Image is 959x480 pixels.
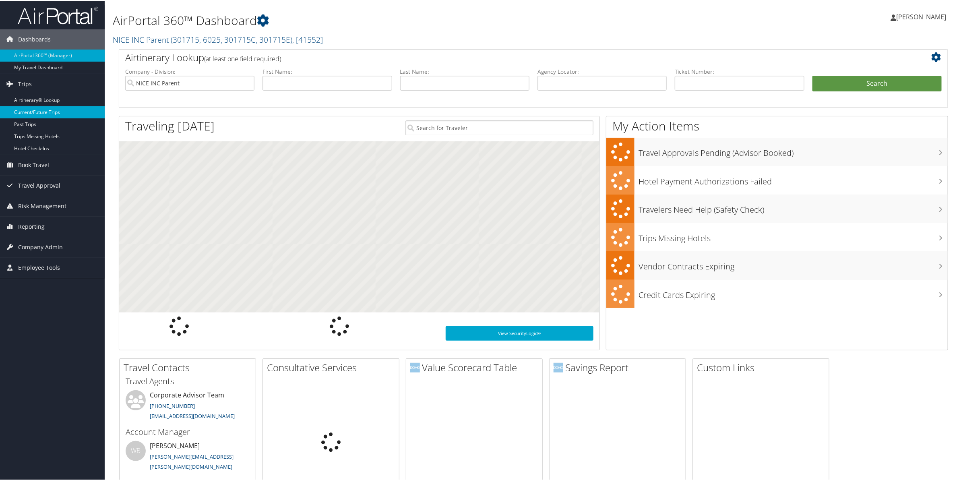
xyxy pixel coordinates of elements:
[896,12,946,21] span: [PERSON_NAME]
[267,360,399,374] h2: Consultative Services
[125,117,215,134] h1: Traveling [DATE]
[606,279,948,308] a: Credit Cards Expiring
[122,389,254,422] li: Corporate Advisor Team
[122,440,254,473] li: [PERSON_NAME]
[18,257,60,277] span: Employee Tools
[606,222,948,251] a: Trips Missing Hotels
[126,426,250,437] h3: Account Manager
[150,401,195,409] a: [PHONE_NUMBER]
[18,236,63,257] span: Company Admin
[554,362,563,372] img: domo-logo.png
[113,11,674,28] h1: AirPortal 360™ Dashboard
[204,54,281,62] span: (at least one field required)
[639,199,948,215] h3: Travelers Need Help (Safety Check)
[639,143,948,158] h3: Travel Approvals Pending (Advisor Booked)
[697,360,829,374] h2: Custom Links
[125,67,254,75] label: Company - Division:
[410,360,542,374] h2: Value Scorecard Table
[639,256,948,271] h3: Vendor Contracts Expiring
[606,250,948,279] a: Vendor Contracts Expiring
[18,175,60,195] span: Travel Approval
[537,67,667,75] label: Agency Locator:
[262,67,392,75] label: First Name:
[554,360,686,374] h2: Savings Report
[410,362,420,372] img: domo-logo.png
[405,120,593,134] input: Search for Traveler
[891,4,954,28] a: [PERSON_NAME]
[18,29,51,49] span: Dashboards
[18,216,45,236] span: Reporting
[150,412,235,419] a: [EMAIL_ADDRESS][DOMAIN_NAME]
[639,171,948,186] h3: Hotel Payment Authorizations Failed
[606,166,948,194] a: Hotel Payment Authorizations Failed
[126,440,146,460] div: WB
[292,33,323,44] span: , [ 41552 ]
[675,67,804,75] label: Ticket Number:
[18,73,32,93] span: Trips
[126,375,250,386] h3: Travel Agents
[124,360,256,374] h2: Travel Contacts
[400,67,529,75] label: Last Name:
[18,5,98,24] img: airportal-logo.png
[446,325,594,340] a: View SecurityLogic®
[113,33,323,44] a: NICE INC Parent
[639,285,948,300] h3: Credit Cards Expiring
[171,33,292,44] span: ( 301715, 6025, 301715C, 301715E )
[18,154,49,174] span: Book Travel
[18,195,66,215] span: Risk Management
[150,452,234,470] a: [PERSON_NAME][EMAIL_ADDRESS][PERSON_NAME][DOMAIN_NAME]
[606,117,948,134] h1: My Action Items
[606,137,948,166] a: Travel Approvals Pending (Advisor Booked)
[639,228,948,243] h3: Trips Missing Hotels
[125,50,873,64] h2: Airtinerary Lookup
[606,194,948,222] a: Travelers Need Help (Safety Check)
[812,75,942,91] button: Search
